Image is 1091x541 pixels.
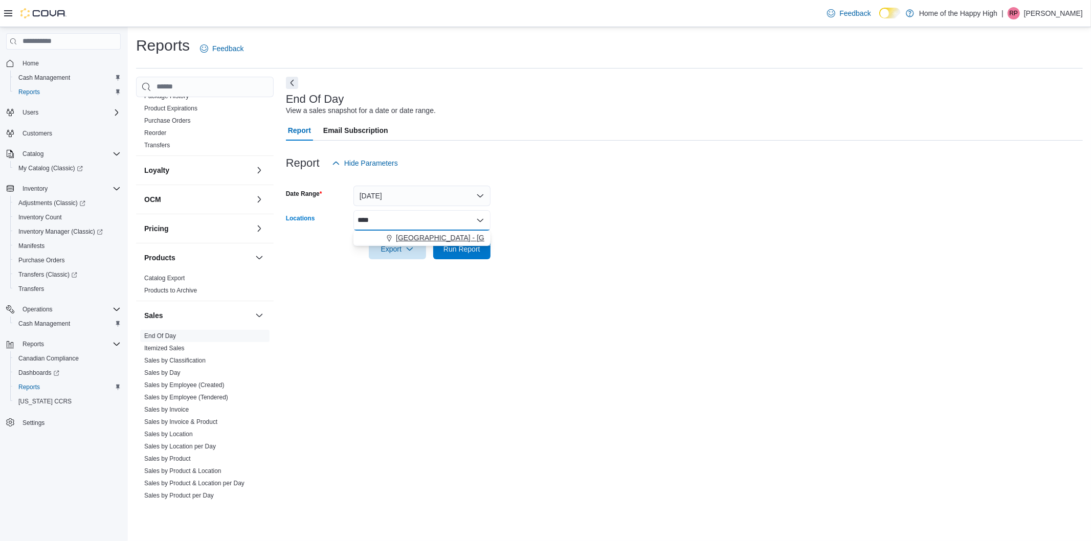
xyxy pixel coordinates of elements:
a: Inventory Manager (Classic) [10,224,125,239]
a: Cash Management [14,318,74,330]
span: Customers [18,127,121,140]
h3: Sales [144,310,163,321]
button: Users [2,105,125,120]
h3: Pricing [144,223,168,234]
a: Sales by Location [144,431,193,438]
div: Choose from the following options [353,231,491,245]
a: Reports [14,381,44,393]
span: Purchase Orders [144,117,191,125]
a: Feedback [196,38,248,59]
span: Inventory [18,183,121,195]
span: Cash Management [18,320,70,328]
button: Reports [2,337,125,351]
button: Canadian Compliance [10,351,125,366]
a: Sales by Product & Location per Day [144,480,244,487]
h3: End Of Day [286,93,344,105]
a: Sales by Employee (Tendered) [144,394,228,401]
span: Sales by Employee (Created) [144,381,225,389]
span: Sales by Location [144,430,193,438]
button: OCM [144,194,251,205]
span: Reports [14,381,121,393]
a: Reorder [144,129,166,137]
img: Cova [20,8,66,18]
a: Sales by Invoice [144,406,189,413]
button: Products [144,253,251,263]
nav: Complex example [6,52,121,457]
span: Canadian Compliance [14,352,121,365]
span: Feedback [839,8,871,18]
span: Sales by Invoice & Product [144,418,217,426]
a: Home [18,57,43,70]
button: Cash Management [10,71,125,85]
span: Hide Parameters [344,158,398,168]
span: [GEOGRAPHIC_DATA] - [GEOGRAPHIC_DATA] - Fire & Flower [396,233,600,243]
span: Sales by Product & Location [144,467,221,475]
a: End Of Day [144,332,176,340]
button: Catalog [2,147,125,161]
span: Purchase Orders [14,254,121,266]
a: Sales by Employee (Created) [144,381,225,389]
button: Close list of options [476,216,484,224]
a: Sales by Location per Day [144,443,216,450]
a: Adjustments (Classic) [14,197,90,209]
div: Sales [136,330,274,506]
span: Export [375,239,420,259]
span: Cash Management [18,74,70,82]
a: Settings [18,417,49,429]
span: Sales by Invoice [144,405,189,414]
a: Transfers [144,142,170,149]
a: Transfers [14,283,48,295]
span: Home [23,59,39,67]
a: Sales by Product [144,455,191,462]
span: Customers [23,129,52,138]
span: Sales by Location per Day [144,442,216,450]
a: Adjustments (Classic) [10,196,125,210]
button: Loyalty [144,165,251,175]
span: Users [18,106,121,119]
span: Cash Management [14,72,121,84]
button: [DATE] [353,186,491,206]
span: Purchase Orders [18,256,65,264]
a: My Catalog (Classic) [10,161,125,175]
button: Reports [10,380,125,394]
span: Itemized Sales [144,344,185,352]
button: Customers [2,126,125,141]
button: Catalog [18,148,48,160]
button: Operations [2,302,125,317]
button: OCM [253,193,265,206]
button: Reports [10,85,125,99]
button: Loyalty [253,164,265,176]
a: Dashboards [10,366,125,380]
span: Home [18,57,121,70]
span: Inventory [23,185,48,193]
button: Users [18,106,42,119]
a: Reports [14,86,44,98]
a: Purchase Orders [144,117,191,124]
a: Sales by Day [144,369,181,376]
span: Transfers (Classic) [14,268,121,281]
span: Email Subscription [323,120,388,141]
button: Purchase Orders [10,253,125,267]
a: Package History [144,93,189,100]
button: Run Report [433,239,491,259]
a: Sales by Product per Day [144,492,214,499]
span: Reports [14,86,121,98]
div: Products [136,272,274,301]
span: Transfers (Classic) [18,270,77,279]
p: | [1001,7,1004,19]
span: Users [23,108,38,117]
span: Cash Management [14,318,121,330]
span: Operations [18,303,121,315]
button: Inventory [2,182,125,196]
span: Adjustments (Classic) [14,197,121,209]
button: Sales [144,310,251,321]
a: My Catalog (Classic) [14,162,87,174]
span: Inventory Count [18,213,62,221]
button: Settings [2,415,125,430]
a: Product Expirations [144,105,197,112]
span: Reports [18,88,40,96]
button: Inventory [18,183,52,195]
span: Dashboards [18,369,59,377]
span: Inventory Manager (Classic) [14,226,121,238]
